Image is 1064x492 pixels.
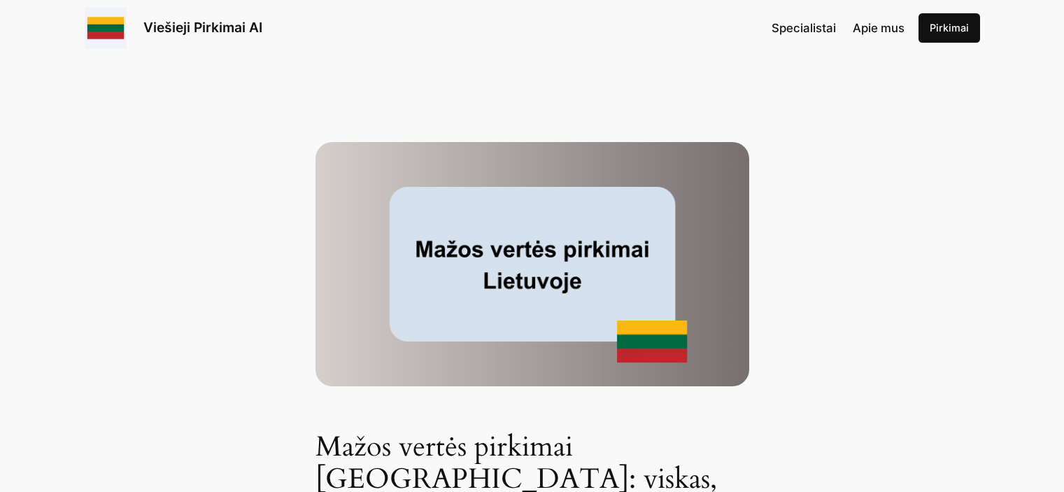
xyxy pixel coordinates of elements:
[143,19,262,36] a: Viešieji Pirkimai AI
[918,13,980,43] a: Pirkimai
[772,19,836,37] a: Specialistai
[772,19,905,37] nav: Navigation
[853,21,905,35] span: Apie mus
[85,7,127,49] img: Viešieji pirkimai logo
[853,19,905,37] a: Apie mus
[772,21,836,35] span: Specialistai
